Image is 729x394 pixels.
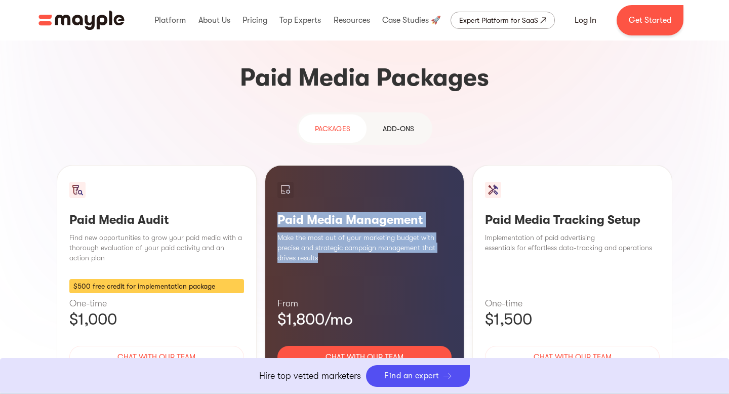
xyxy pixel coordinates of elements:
div: Expert Platform for SaaS [459,14,538,26]
iframe: Chat Widget [678,345,729,394]
div: About Us [196,4,233,36]
a: Expert Platform for SaaS [451,12,555,29]
p: Find new opportunities to grow your paid media with a thorough evaluation of your paid activity a... [69,232,244,263]
p: Make the most out of your marketing budget with precise and strategic campaign management that dr... [277,232,452,263]
p: One-time [485,297,660,309]
div: Top Experts [277,4,323,36]
div: Platform [152,4,188,36]
div: $500 free credit for implementation package [69,279,244,293]
a: Chat with our team [277,346,452,368]
p: Hire top vetted marketers [259,369,361,383]
a: Chat with our team [69,346,244,368]
div: Pricing [240,4,270,36]
p: From [277,297,452,309]
div: Resources [331,4,373,36]
h3: Paid Media Packages [57,62,672,94]
div: Add-ons [383,123,414,135]
div: Find an expert [384,371,439,381]
a: Log In [562,8,609,32]
p: $1,800/mo [277,309,452,330]
p: Implementation of paid advertising essentials for effortless data-tracking and operations [485,232,660,253]
p: $1,000 [69,309,244,330]
h3: Paid Media Management [277,212,452,227]
img: Mayple logo [38,11,125,30]
a: Chat with our team [485,346,660,368]
a: Get Started [617,5,683,35]
a: home [38,11,125,30]
h3: Paid Media Tracking Setup [485,212,660,227]
div: PAckages [315,123,350,135]
p: $1,500 [485,309,660,330]
h3: Paid Media Audit [69,212,244,227]
p: One-time [69,297,244,309]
